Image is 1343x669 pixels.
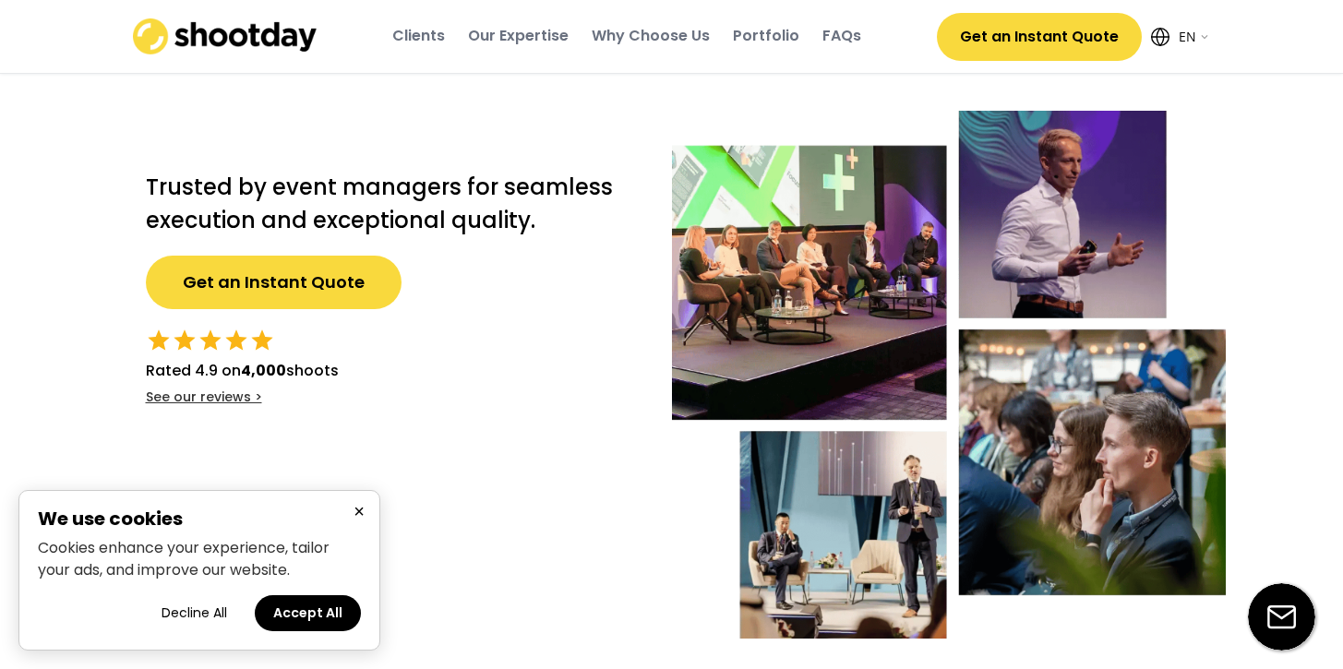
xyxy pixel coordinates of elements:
[146,360,339,382] div: Rated 4.9 on shoots
[1248,583,1315,651] img: email-icon%20%281%29.svg
[198,328,223,353] button: star
[223,328,249,353] button: star
[733,26,799,46] div: Portfolio
[255,595,361,631] button: Accept all cookies
[822,26,861,46] div: FAQs
[172,328,198,353] button: star
[592,26,710,46] div: Why Choose Us
[392,26,445,46] div: Clients
[146,256,402,309] button: Get an Instant Quote
[249,328,275,353] button: star
[38,537,361,581] p: Cookies enhance your experience, tailor your ads, and improve our website.
[672,111,1226,639] img: Event-hero-intl%402x.webp
[241,360,286,381] strong: 4,000
[38,509,361,528] h2: We use cookies
[468,26,569,46] div: Our Expertise
[1151,28,1169,46] img: Icon%20feather-globe%20%281%29.svg
[133,18,318,54] img: shootday_logo.png
[146,328,172,353] button: star
[937,13,1142,61] button: Get an Instant Quote
[348,500,370,523] button: Close cookie banner
[146,171,635,237] h2: Trusted by event managers for seamless execution and exceptional quality.
[143,595,246,631] button: Decline all cookies
[146,388,262,407] div: See our reviews >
